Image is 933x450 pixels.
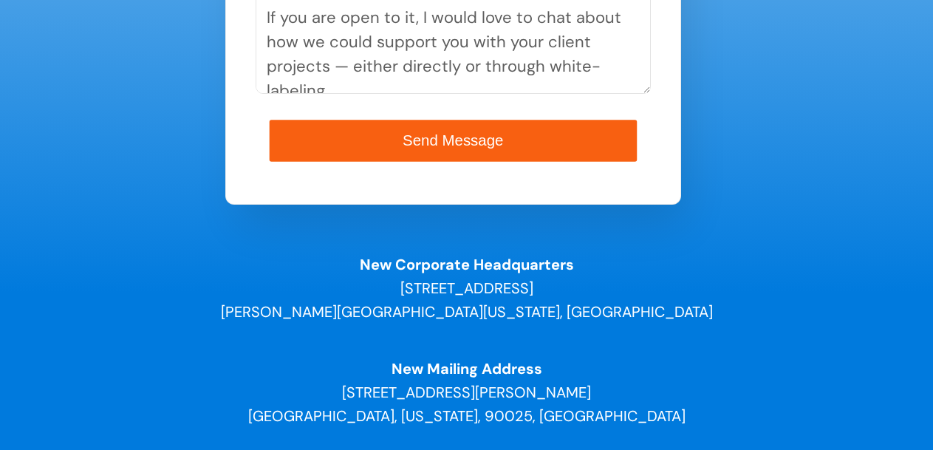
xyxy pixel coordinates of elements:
span: [STREET_ADDRESS][PERSON_NAME] [342,383,591,402]
span: [STREET_ADDRESS] [400,279,533,298]
span: [PERSON_NAME][GEOGRAPHIC_DATA][US_STATE], [GEOGRAPHIC_DATA] [221,302,713,321]
span: [GEOGRAPHIC_DATA], [US_STATE], 90025, [GEOGRAPHIC_DATA] [248,406,686,426]
strong: New Corporate Headquarters [360,255,574,274]
span: Send Message [403,132,503,149]
button: Send Message [270,120,637,162]
strong: New Mailing Address [392,359,542,378]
